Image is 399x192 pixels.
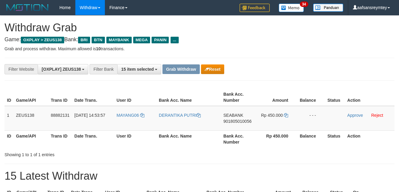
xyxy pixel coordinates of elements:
td: 1 [5,106,14,131]
th: Bank Acc. Number [221,89,256,106]
th: User ID [114,130,156,147]
th: Bank Acc. Number [221,130,256,147]
td: ZEUS138 [14,106,49,131]
span: [DATE] 14:53:57 [74,113,105,118]
th: Action [345,130,394,147]
span: MEGA [133,37,150,43]
span: 15 item selected [121,67,154,72]
div: Showing 1 to 1 of 1 entries [5,149,162,158]
span: 34 [300,2,308,7]
img: Button%20Memo.svg [279,4,304,12]
h1: Withdraw Grab [5,22,394,34]
span: MAYBANK [106,37,132,43]
a: Reject [371,113,383,118]
p: Grab and process withdraw. Maximum allowed is transactions. [5,46,394,52]
th: Rp 450.000 [256,130,297,147]
th: Amount [256,89,297,106]
img: MOTION_logo.png [5,3,50,12]
th: Game/API [14,89,49,106]
th: Status [325,89,345,106]
th: ID [5,89,14,106]
th: Game/API [14,130,49,147]
span: PANIN [152,37,169,43]
button: Grab Withdraw [162,64,199,74]
span: Copy 901805010056 to clipboard [223,119,251,124]
span: [OXPLAY] ZEUS138 [42,67,81,72]
h1: 15 Latest Withdraw [5,170,394,182]
th: Status [325,130,345,147]
span: MAYANG06 [117,113,139,118]
h4: Game: Bank: [5,37,394,43]
th: Trans ID [49,89,72,106]
span: ... [171,37,179,43]
th: Balance [297,89,325,106]
a: Approve [347,113,363,118]
div: Filter Website [5,64,38,74]
span: BTN [92,37,105,43]
th: Balance [297,130,325,147]
div: Filter Bank [90,64,117,74]
th: Date Trans. [72,89,114,106]
img: Feedback.jpg [240,4,270,12]
th: Bank Acc. Name [156,130,221,147]
span: BRI [78,37,90,43]
button: Reset [201,64,224,74]
th: Action [345,89,394,106]
th: ID [5,130,14,147]
strong: 10 [96,46,101,51]
a: Copy 450000 to clipboard [284,113,288,118]
a: DERANTIKA PUTRI [159,113,201,118]
th: User ID [114,89,156,106]
a: MAYANG06 [117,113,144,118]
th: Bank Acc. Name [156,89,221,106]
span: OXPLAY > ZEUS138 [21,37,64,43]
th: Date Trans. [72,130,114,147]
span: SEABANK [223,113,243,118]
img: panduan.png [313,4,343,12]
td: - - - [297,106,325,131]
button: 15 item selected [117,64,161,74]
button: [OXPLAY] ZEUS138 [38,64,88,74]
span: Rp 450.000 [261,113,283,118]
th: Trans ID [49,130,72,147]
span: 88882131 [51,113,70,118]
